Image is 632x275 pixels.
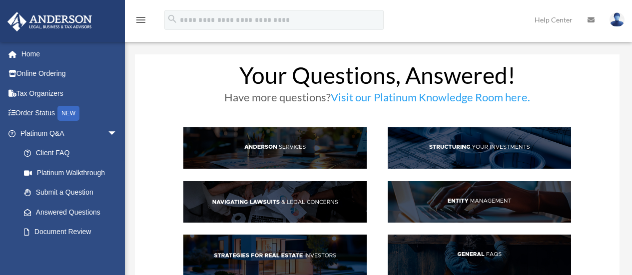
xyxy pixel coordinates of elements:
[57,106,79,121] div: NEW
[7,44,132,64] a: Home
[14,143,127,163] a: Client FAQ
[14,163,132,183] a: Platinum Walkthrough
[331,90,530,109] a: Visit our Platinum Knowledge Room here.
[135,14,147,26] i: menu
[14,202,132,222] a: Answered Questions
[183,64,571,92] h1: Your Questions, Answered!
[610,12,625,27] img: User Pic
[4,12,95,31] img: Anderson Advisors Platinum Portal
[7,83,132,103] a: Tax Organizers
[167,13,178,24] i: search
[388,181,571,223] img: EntManag_hdr
[14,222,132,242] a: Document Review
[7,123,132,143] a: Platinum Q&Aarrow_drop_down
[183,181,367,223] img: NavLaw_hdr
[14,183,132,203] a: Submit a Question
[183,92,571,108] h3: Have more questions?
[107,123,127,144] span: arrow_drop_down
[183,127,367,169] img: AndServ_hdr
[388,127,571,169] img: StructInv_hdr
[7,64,132,84] a: Online Ordering
[135,17,147,26] a: menu
[7,103,132,124] a: Order StatusNEW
